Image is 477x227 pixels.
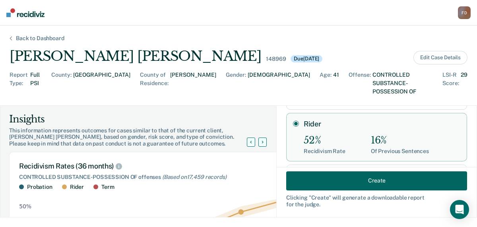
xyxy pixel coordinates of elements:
[371,135,429,146] div: 16%
[291,55,322,62] div: Due [DATE]
[461,71,467,96] div: 29
[10,48,261,64] div: [PERSON_NAME] [PERSON_NAME]
[248,71,310,96] div: [DEMOGRAPHIC_DATA]
[19,162,299,171] div: Recidivism Rates (36 months)
[10,71,29,96] div: Report Type :
[9,127,256,147] div: This information represents outcomes for cases similar to that of the current client, [PERSON_NAM...
[304,148,345,155] div: Recidivism Rate
[30,71,42,96] div: Full PSI
[442,71,459,96] div: LSI-R Score :
[304,120,460,128] label: Rider
[9,113,256,126] div: Insights
[333,71,339,96] div: 41
[413,51,467,64] button: Edit Case Details
[320,71,332,96] div: Age :
[101,184,114,190] div: Term
[140,71,169,96] div: County of Residence :
[450,200,469,219] div: Open Intercom Messenger
[27,184,52,190] div: Probation
[266,56,286,62] div: 148969
[458,6,471,19] div: F D
[286,194,467,208] div: Clicking " Create " will generate a downloadable report for the judge.
[19,203,31,210] text: 50%
[458,6,471,19] button: FD
[286,171,467,190] button: Create
[226,71,246,96] div: Gender :
[349,71,371,96] div: Offense :
[51,71,72,96] div: County :
[170,71,216,96] div: [PERSON_NAME]
[371,148,429,155] div: Of Previous Sentences
[6,35,74,42] div: Back to Dashboard
[19,174,299,180] div: CONTROLLED SUBSTANCE-POSSESSION OF offenses
[372,71,433,96] div: CONTROLLED SUBSTANCE-POSSESSION OF
[304,135,345,146] div: 52%
[73,71,130,96] div: [GEOGRAPHIC_DATA]
[162,174,227,180] span: (Based on 17,459 records )
[6,8,45,17] img: Recidiviz
[70,184,84,190] div: Rider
